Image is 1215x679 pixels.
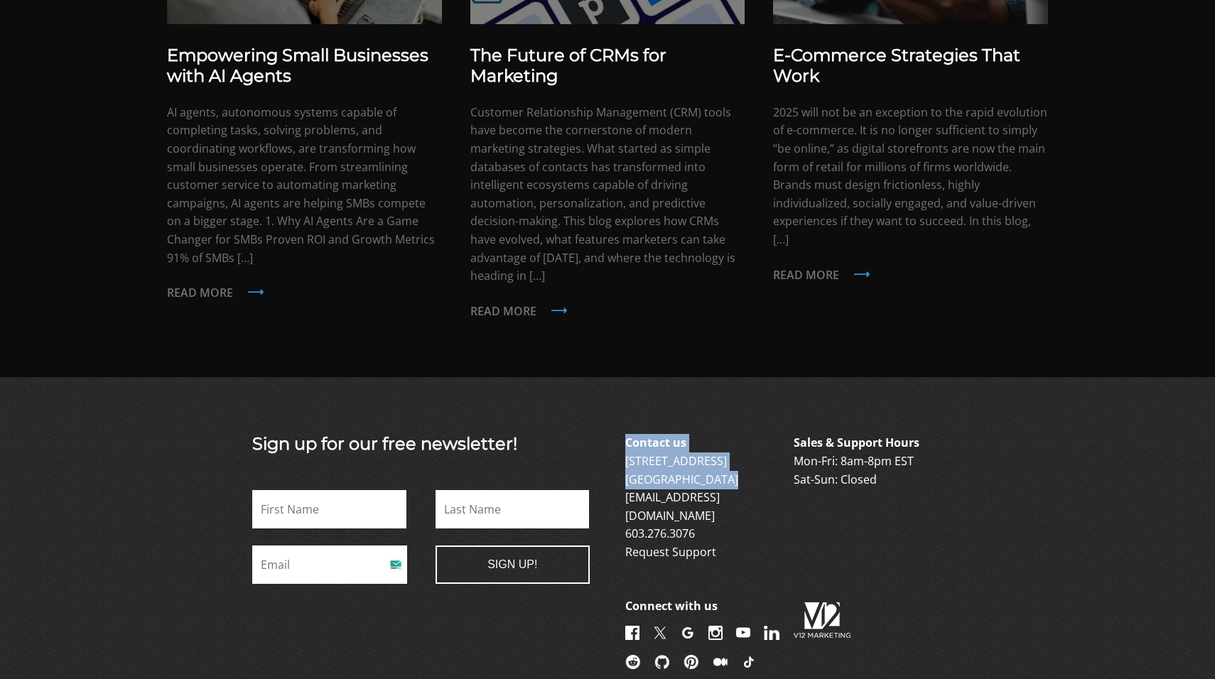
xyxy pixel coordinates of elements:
img: Medium [713,655,728,669]
img: LinkedIn [764,626,779,640]
img: Instagram [708,626,723,640]
img: Reddit [625,655,641,669]
b: Connect with us [625,598,718,614]
img: YouTube [736,626,750,640]
b: Contact us [625,435,686,450]
h3: Empowering Small Businesses with AI Agents [167,45,442,87]
a: [STREET_ADDRESS][GEOGRAPHIC_DATA] [625,453,738,487]
img: Google+ [681,626,695,640]
p: Mon-Fri: 8am-8pm EST Sat-Sun: Closed [794,434,959,489]
h3: The Future of CRMs for Marketing [470,45,745,87]
img: Github [654,655,670,669]
p: Read more [470,303,745,321]
p: AI agents, autonomous systems capable of completing tasks, solving problems, and coordinating wor... [167,104,442,267]
p: Customer Relationship Management (CRM) tools have become the cornerstone of modern marketing stra... [470,104,745,286]
p: Read more [773,266,1048,285]
img: TikTok [742,655,756,669]
b: Sales & Support Hours [794,435,919,450]
p: Read more [167,284,442,303]
input: Email [252,545,407,584]
img: V12FOOTER.png [794,597,850,643]
a: Request Support [625,544,716,560]
p: 2025 will not be an exception to the rapid evolution of e-commerce. It is no longer sufficient to... [773,104,1048,249]
iframe: Chat Widget [959,514,1215,679]
input: Last Name [436,490,590,528]
img: Facebook [625,626,639,640]
h3: Sign up for our free newsletter! [252,434,590,455]
a: [EMAIL_ADDRESS][DOMAIN_NAME] [625,489,720,523]
img: X [653,626,667,640]
a: 603.276.3076 [625,526,695,541]
h3: E-Commerce Strategies That Work [773,45,1048,87]
input: Sign Up! [436,545,590,584]
img: Pinterest [684,655,699,669]
input: First Name [252,490,406,528]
